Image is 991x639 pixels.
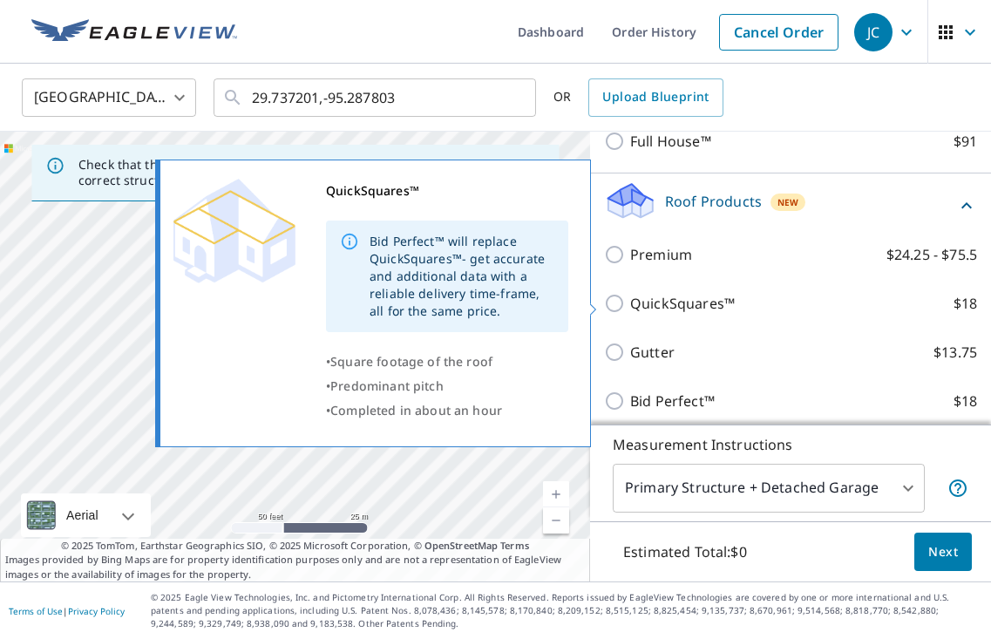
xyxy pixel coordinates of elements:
[61,539,529,554] span: © 2025 TomTom, Earthstar Geographics SIO, © 2025 Microsoft Corporation, ©
[21,493,151,537] div: Aerial
[613,434,968,455] p: Measurement Instructions
[330,402,502,418] span: Completed in about an hour
[954,293,977,314] p: $18
[609,533,761,571] p: Estimated Total: $0
[630,293,735,314] p: QuickSquares™
[954,391,977,411] p: $18
[630,342,675,363] p: Gutter
[777,195,798,209] span: New
[500,539,529,552] a: Terms
[9,606,125,616] p: |
[588,78,723,117] a: Upload Blueprint
[370,226,554,327] div: Bid Perfect™ will replace QuickSquares™- get accurate and additional data with a reliable deliver...
[630,131,711,152] p: Full House™
[602,86,709,108] span: Upload Blueprint
[630,391,715,411] p: Bid Perfect™
[326,350,568,374] div: •
[954,131,977,152] p: $91
[9,605,63,617] a: Terms of Use
[928,541,958,563] span: Next
[151,591,982,630] p: © 2025 Eagle View Technologies, Inc. and Pictometry International Corp. All Rights Reserved. Repo...
[613,464,925,513] div: Primary Structure + Detached Garage
[543,507,569,534] a: Current Level 19, Zoom Out
[326,179,568,203] div: QuickSquares™
[61,493,104,537] div: Aerial
[424,539,498,552] a: OpenStreetMap
[854,13,893,51] div: JC
[31,19,237,45] img: EV Logo
[22,73,196,122] div: [GEOGRAPHIC_DATA]
[665,191,762,212] p: Roof Products
[252,73,500,122] input: Search by address or latitude-longitude
[326,374,568,398] div: •
[553,78,723,117] div: OR
[604,180,977,230] div: Roof ProductsNew
[326,398,568,423] div: •
[933,342,977,363] p: $13.75
[719,14,838,51] a: Cancel Order
[947,478,968,499] span: Your report will include the primary structure and a detached garage if one exists.
[330,377,444,394] span: Predominant pitch
[630,244,692,265] p: Premium
[886,244,977,265] p: $24.25 - $75.5
[78,157,501,188] p: Check that the address is accurate, then drag the marker over the correct structure.
[330,353,492,370] span: Square footage of the roof
[68,605,125,617] a: Privacy Policy
[543,481,569,507] a: Current Level 19, Zoom In
[914,533,972,572] button: Next
[173,179,295,283] img: Premium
